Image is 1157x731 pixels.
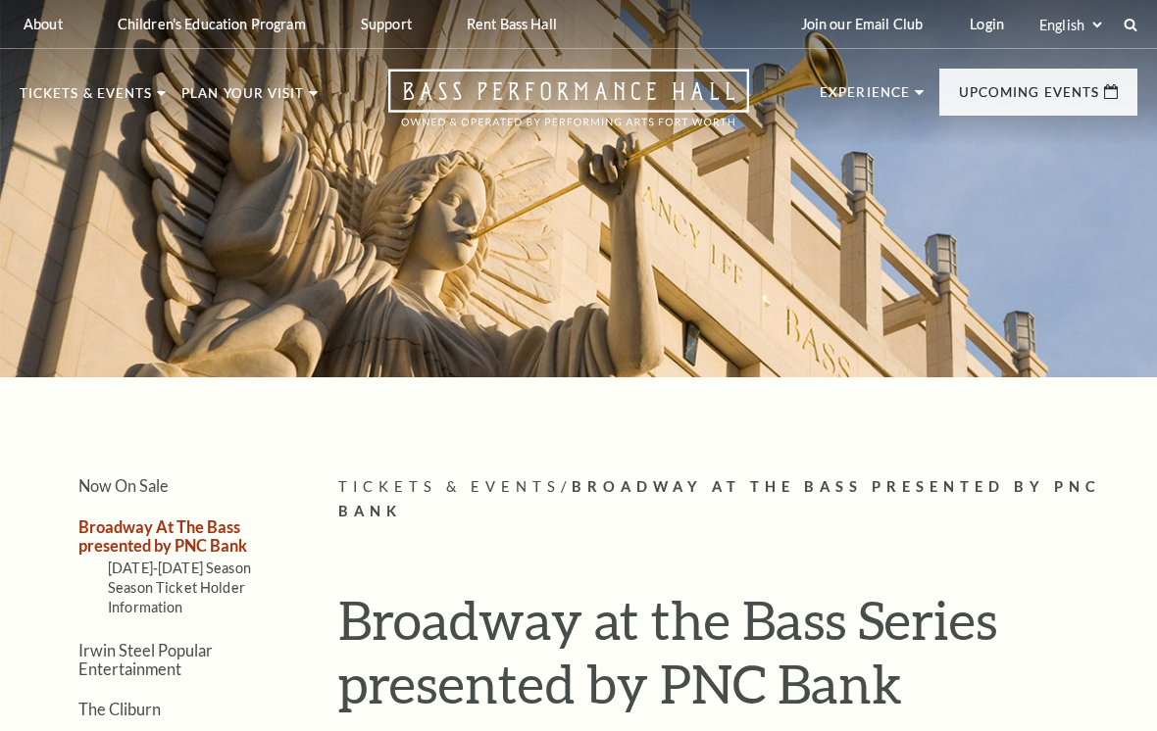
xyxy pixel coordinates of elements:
a: Broadway At The Bass presented by PNC Bank [78,517,247,555]
a: Irwin Steel Popular Entertainment [78,641,213,678]
p: Experience [820,86,910,110]
a: [DATE]-[DATE] Season [108,560,251,576]
span: Broadway At The Bass presented by PNC Bank [338,478,1101,519]
p: Children's Education Program [118,16,306,32]
a: Season Ticket Holder Information [108,579,245,615]
p: Plan Your Visit [181,87,304,111]
p: Support [361,16,412,32]
p: Upcoming Events [959,86,1099,110]
p: Rent Bass Hall [467,16,557,32]
a: The Cliburn [78,700,161,718]
p: / [338,475,1137,524]
span: Tickets & Events [338,478,561,495]
select: Select: [1035,16,1105,34]
p: Tickets & Events [20,87,152,111]
a: Now On Sale [78,476,169,495]
p: About [24,16,63,32]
